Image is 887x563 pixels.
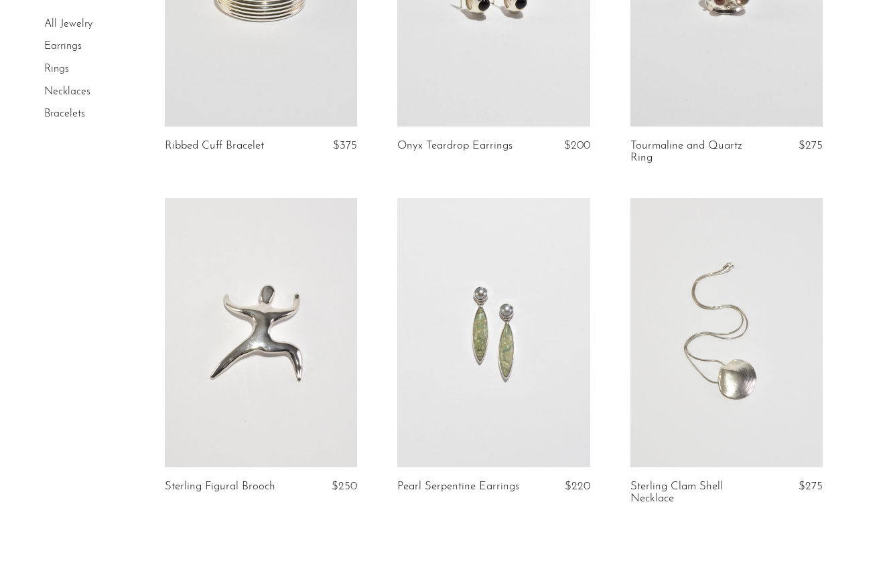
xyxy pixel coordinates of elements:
[397,140,513,152] a: Onyx Teardrop Earrings
[165,481,275,493] a: Sterling Figural Brooch
[799,140,823,151] span: $275
[630,140,757,165] a: Tourmaline and Quartz Ring
[44,64,69,74] a: Rings
[630,481,757,505] a: Sterling Clam Shell Necklace
[44,19,92,29] a: All Jewelry
[44,42,82,52] a: Earrings
[44,86,90,97] a: Necklaces
[333,140,357,151] span: $375
[165,140,264,152] a: Ribbed Cuff Bracelet
[799,481,823,492] span: $275
[44,108,85,119] a: Bracelets
[397,481,519,493] a: Pearl Serpentine Earrings
[565,481,590,492] span: $220
[564,140,590,151] span: $200
[332,481,357,492] span: $250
